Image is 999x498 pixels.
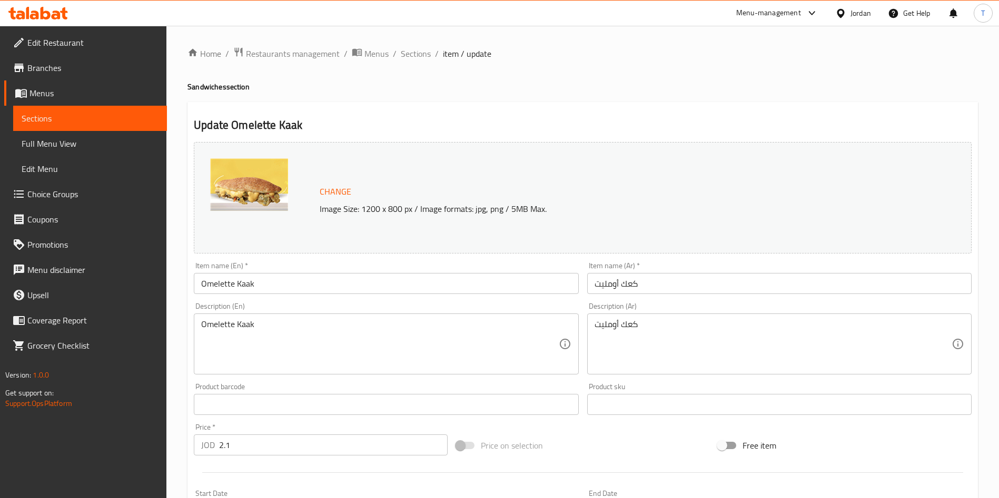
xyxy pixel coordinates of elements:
[201,439,215,451] p: JOD
[219,434,448,455] input: Please enter price
[27,339,159,352] span: Grocery Checklist
[27,263,159,276] span: Menu disclaimer
[5,368,31,382] span: Version:
[4,80,167,106] a: Menus
[27,314,159,327] span: Coverage Report
[4,282,167,308] a: Upsell
[27,36,159,49] span: Edit Restaurant
[4,207,167,232] a: Coupons
[201,319,558,369] textarea: Omelette Kaak
[315,181,355,202] button: Change
[27,213,159,226] span: Coupons
[27,238,159,251] span: Promotions
[27,289,159,301] span: Upsell
[4,181,167,207] a: Choice Groups
[435,47,439,60] li: /
[187,47,221,60] a: Home
[4,257,167,282] a: Menu disclaimer
[194,273,578,294] input: Enter name En
[443,47,491,60] span: item / update
[587,273,972,294] input: Enter name Ar
[13,106,167,131] a: Sections
[22,112,159,125] span: Sections
[344,47,348,60] li: /
[743,439,776,452] span: Free item
[225,47,229,60] li: /
[481,439,543,452] span: Price on selection
[194,117,972,133] h2: Update Omelette Kaak
[187,47,978,60] nav: breadcrumb
[401,47,431,60] a: Sections
[587,394,972,415] input: Please enter product sku
[29,87,159,99] span: Menus
[320,184,351,199] span: Change
[13,131,167,156] a: Full Menu View
[4,333,167,358] a: Grocery Checklist
[246,47,340,60] span: Restaurants management
[210,158,288,211] img: 1dc698ed-9071-4d21-8_637749844229290596.jpg
[595,319,952,369] textarea: كعك أومليت
[736,7,801,19] div: Menu-management
[22,137,159,150] span: Full Menu View
[5,397,72,410] a: Support.OpsPlatform
[27,62,159,74] span: Branches
[22,162,159,175] span: Edit Menu
[981,7,985,19] span: T
[850,7,871,19] div: Jordan
[5,386,54,400] span: Get support on:
[393,47,397,60] li: /
[194,394,578,415] input: Please enter product barcode
[33,368,49,382] span: 1.0.0
[4,30,167,55] a: Edit Restaurant
[364,47,389,60] span: Menus
[187,82,978,92] h4: Sandwiches section
[27,188,159,200] span: Choice Groups
[233,47,340,60] a: Restaurants management
[4,308,167,333] a: Coverage Report
[4,55,167,80] a: Branches
[352,47,389,60] a: Menus
[13,156,167,181] a: Edit Menu
[315,202,874,215] p: Image Size: 1200 x 800 px / Image formats: jpg, png / 5MB Max.
[4,232,167,257] a: Promotions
